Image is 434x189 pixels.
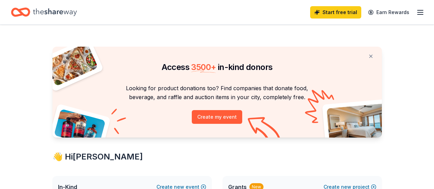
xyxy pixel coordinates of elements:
img: Curvy arrow [248,117,282,143]
span: 3500 + [191,62,216,72]
img: Pizza [45,43,98,86]
span: Access in-kind donors [162,62,273,72]
button: Create my event [192,110,242,124]
p: Looking for product donations too? Find companies that donate food, beverage, and raffle and auct... [61,84,374,102]
a: Earn Rewards [364,6,413,19]
a: Start free trial [310,6,361,19]
div: 👋 Hi [PERSON_NAME] [52,151,382,162]
a: Home [11,4,77,20]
